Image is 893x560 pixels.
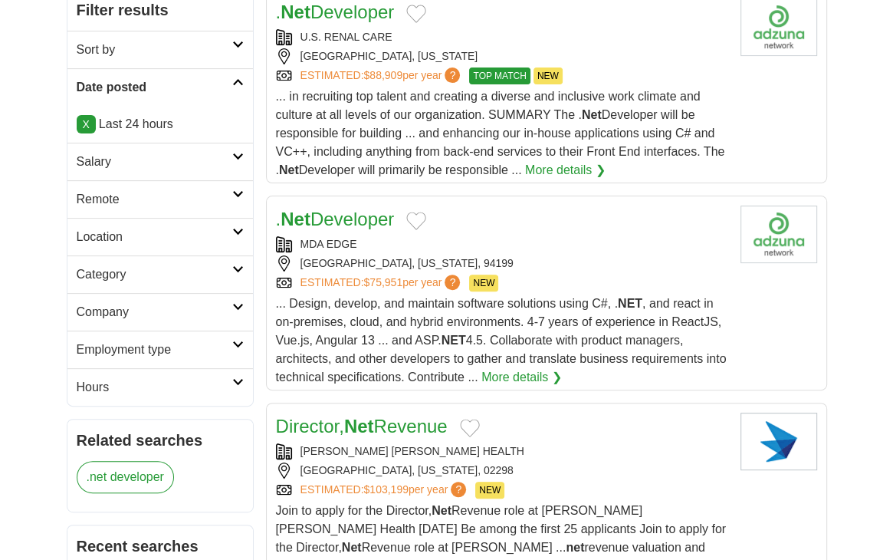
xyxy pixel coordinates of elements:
h2: Hours [77,378,232,397]
strong: NET [618,297,642,310]
a: Sort by [67,31,253,68]
a: Company [67,293,253,331]
a: Director,NetRevenue [276,416,448,436]
img: Beth Israel Deaconess Medical Center logo [740,413,817,470]
a: Category [67,255,253,293]
strong: net [566,541,584,554]
strong: Net [432,504,451,517]
span: TOP MATCH [469,68,530,84]
h2: Employment type [77,341,232,359]
a: ESTIMATED:$103,199per year? [300,482,470,499]
a: X [77,115,96,133]
a: .NetDeveloper [276,209,395,229]
span: ? [445,68,460,83]
button: Add to favorite jobs [460,419,480,437]
strong: Net [344,416,374,436]
a: ESTIMATED:$75,951per year? [300,275,464,292]
h2: Company [77,303,232,321]
a: U.S. RENAL CARE [300,31,392,43]
div: [GEOGRAPHIC_DATA], [US_STATE], 02298 [276,463,728,479]
span: $88,909 [363,69,402,81]
a: Hours [67,368,253,406]
span: $75,951 [363,276,402,288]
h2: Salary [77,153,232,171]
span: NEW [475,482,504,499]
strong: Net [342,541,362,554]
span: NEW [534,68,563,84]
a: Location [67,218,253,255]
h2: Sort by [77,41,232,59]
h2: Location [77,228,232,246]
h2: Recent searches [77,535,244,558]
a: Salary [67,143,253,180]
a: Remote [67,180,253,218]
div: [GEOGRAPHIC_DATA], [US_STATE] [276,48,728,64]
span: ... Design, develop, and maintain software solutions using C#, . , and react in on-premises, clou... [276,297,727,384]
a: More details ❯ [481,368,562,387]
h2: Date posted [77,78,232,97]
button: Add to favorite jobs [406,5,426,23]
h2: Related searches [77,429,244,452]
a: Date posted [67,68,253,106]
a: More details ❯ [525,161,606,180]
h2: Remote [77,190,232,209]
a: .NetDeveloper [276,2,395,22]
span: $103,199 [363,483,408,496]
span: ... in recruiting top talent and creating a diverse and inclusive work climate and culture at all... [276,90,725,176]
span: ? [445,275,460,290]
a: ESTIMATED:$88,909per year? [300,68,464,84]
h2: Category [77,265,232,284]
span: ? [451,482,466,497]
a: Employment type [67,331,253,368]
div: MDA EDGE [276,236,728,252]
span: NEW [469,275,498,292]
strong: Net [582,108,602,121]
img: Company logo [740,206,817,263]
strong: Net [281,2,310,22]
strong: Net [279,163,299,176]
strong: NET [442,334,466,347]
a: [PERSON_NAME] [PERSON_NAME] HEALTH [300,445,524,457]
p: Last 24 hours [77,115,244,133]
strong: Net [281,209,310,229]
button: Add to favorite jobs [406,212,426,230]
div: [GEOGRAPHIC_DATA], [US_STATE], 94199 [276,255,728,272]
a: .net developer [77,461,174,493]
